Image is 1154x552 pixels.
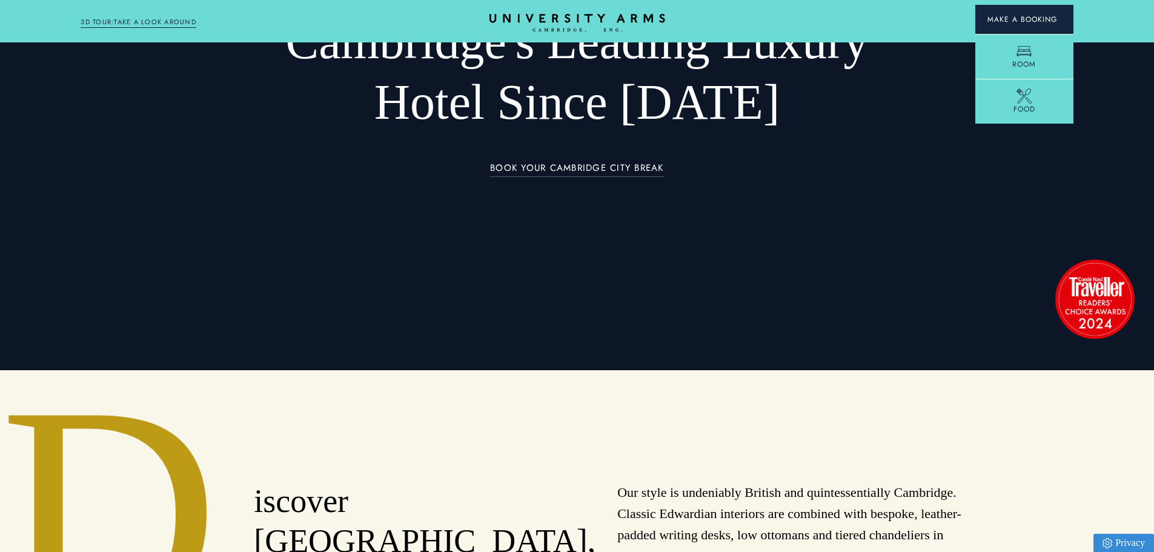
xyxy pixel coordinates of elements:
a: Room [975,34,1073,79]
button: Make a BookingArrow icon [975,5,1073,34]
img: Arrow icon [1057,18,1061,22]
a: Food [975,79,1073,124]
span: Food [1013,104,1035,115]
span: Room [1012,59,1036,70]
a: Privacy [1093,534,1154,552]
img: Privacy [1103,538,1112,548]
span: Make a Booking [987,14,1061,25]
a: Home [489,14,665,33]
h1: Cambridge's Leading Luxury Hotel Since [DATE] [254,12,900,133]
a: 3D TOUR:TAKE A LOOK AROUND [81,17,196,28]
a: BOOK YOUR CAMBRIDGE CITY BREAK [490,163,664,177]
img: image-2524eff8f0c5d55edbf694693304c4387916dea5-1501x1501-png [1049,253,1140,344]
